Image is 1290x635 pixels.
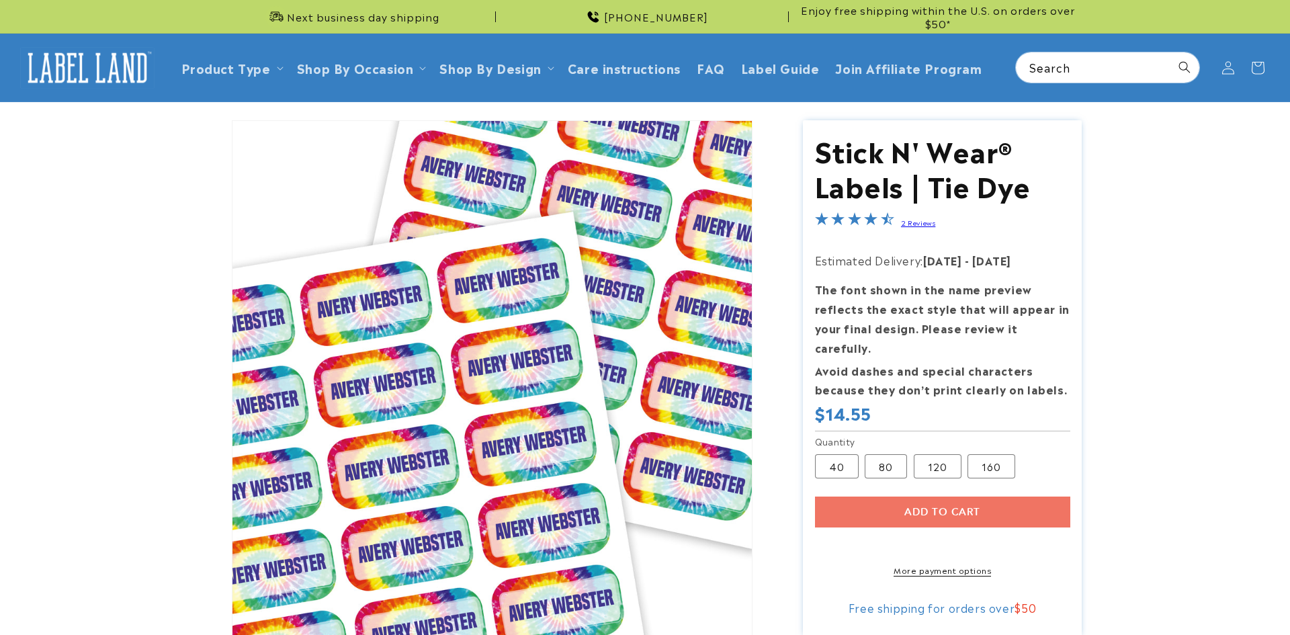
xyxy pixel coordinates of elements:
a: Label Land [15,42,160,93]
strong: [DATE] [972,252,1011,268]
p: Estimated Delivery: [815,251,1070,270]
span: FAQ [697,60,725,75]
summary: Shop By Design [431,52,559,83]
div: Free shipping for orders over [815,601,1070,614]
span: Join Affiliate Program [835,60,982,75]
strong: The font shown in the name preview reflects the exact style that will appear in your final design... [815,281,1070,355]
a: Shop By Design [439,58,541,77]
a: Care instructions [560,52,689,83]
iframe: Gorgias Floating Chat [1008,572,1277,622]
label: 40 [815,454,859,478]
button: Search [1170,52,1199,82]
strong: Avoid dashes and special characters because they don’t print clearly on labels. [815,362,1068,398]
label: 80 [865,454,907,478]
summary: Product Type [173,52,289,83]
span: Shop By Occasion [297,60,414,75]
span: 4.5-star overall rating [815,214,894,230]
a: Join Affiliate Program [827,52,990,83]
strong: [DATE] [923,252,962,268]
a: More payment options [815,564,1070,576]
span: Care instructions [568,60,681,75]
a: FAQ [689,52,733,83]
span: Label Guide [741,60,820,75]
a: Product Type [181,58,271,77]
a: 2 Reviews [901,218,935,227]
summary: Shop By Occasion [289,52,432,83]
span: $14.55 [815,403,872,423]
img: Label Land [20,47,155,89]
legend: Quantity [815,435,857,448]
label: 160 [967,454,1015,478]
h1: Stick N' Wear® Labels | Tie Dye [815,132,1070,202]
span: Enjoy free shipping within the U.S. on orders over $50* [794,3,1082,30]
span: [PHONE_NUMBER] [604,10,708,24]
a: Label Guide [733,52,828,83]
span: Next business day shipping [287,10,439,24]
label: 120 [914,454,961,478]
strong: - [965,252,970,268]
